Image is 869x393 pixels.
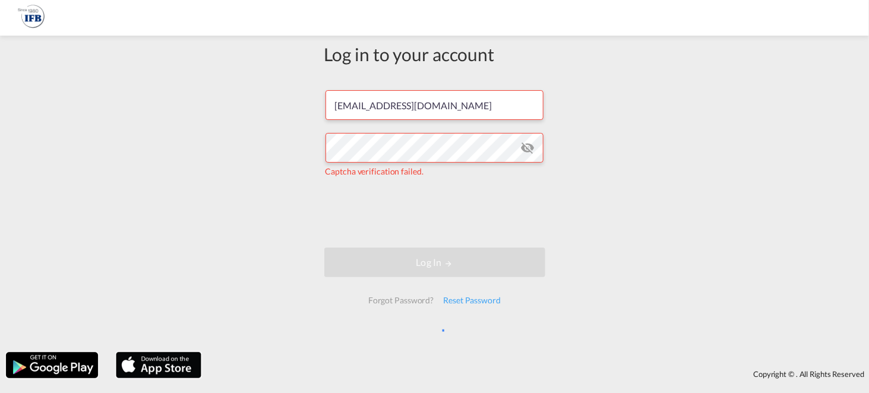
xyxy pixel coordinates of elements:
[438,290,505,311] div: Reset Password
[364,290,438,311] div: Forgot Password?
[324,248,545,277] button: LOGIN
[326,90,543,120] input: Enter email/phone number
[207,364,869,384] div: Copyright © . All Rights Reserved
[324,42,545,66] div: Log in to your account
[345,189,525,236] iframe: reCAPTCHA
[18,5,45,31] img: 1f261f00256b11eeaf3d89493e6660f9.png
[5,351,99,379] img: google.png
[115,351,203,379] img: apple.png
[521,141,535,155] md-icon: icon-eye-off
[326,166,424,176] span: Captcha verification failed.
